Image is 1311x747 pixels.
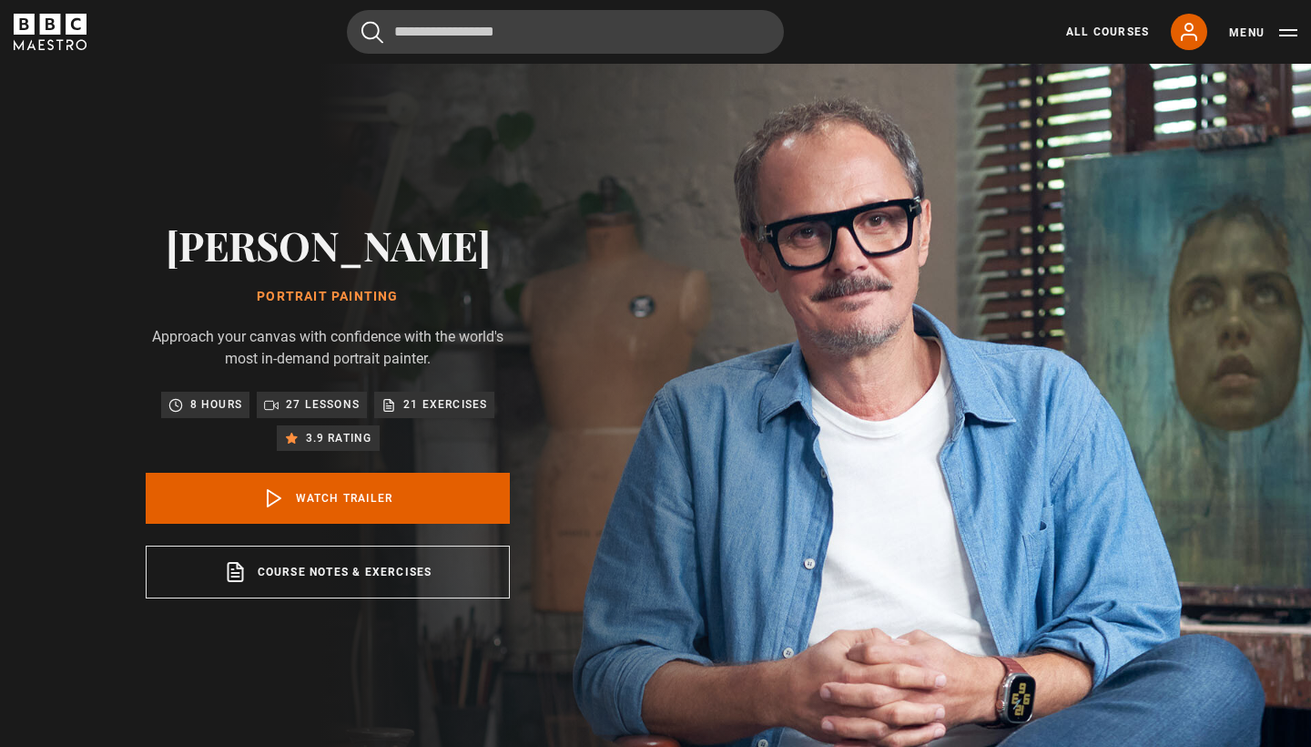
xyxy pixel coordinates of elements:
[306,429,372,447] p: 3.9 rating
[190,395,242,414] p: 8 hours
[146,221,510,268] h2: [PERSON_NAME]
[1229,24,1297,42] button: Toggle navigation
[361,21,383,44] button: Submit the search query
[347,10,784,54] input: Search
[286,395,360,414] p: 27 lessons
[146,290,510,304] h1: Portrait Painting
[146,326,510,370] p: Approach your canvas with confidence with the world's most in-demand portrait painter.
[146,546,510,599] a: Course notes & exercises
[14,14,86,50] svg: BBC Maestro
[403,395,487,414] p: 21 exercises
[1066,24,1149,40] a: All Courses
[146,473,510,524] a: Watch Trailer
